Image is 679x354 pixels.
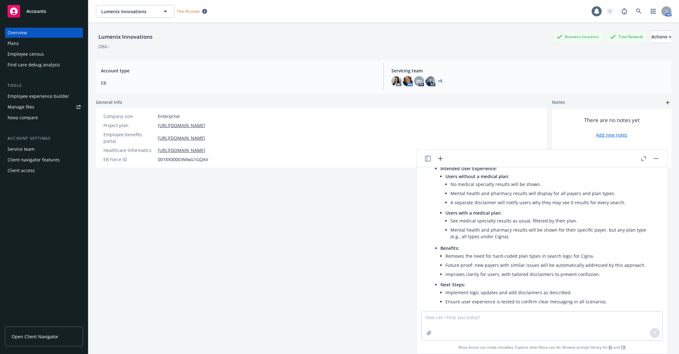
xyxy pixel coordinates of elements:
[554,33,602,41] div: Business Insurance
[632,5,645,18] a: Search
[8,155,60,165] div: Client navigator features
[604,5,616,18] a: Start snowing
[101,80,376,86] span: EB
[8,49,44,59] div: Employee census
[98,43,110,50] div: DBA: -
[5,113,83,123] a: Nova compare
[5,166,83,176] a: Client access
[391,76,401,86] img: photo
[5,82,83,89] div: Tools
[552,99,565,106] span: Notes
[158,147,205,154] a: [URL][DOMAIN_NAME]
[416,78,422,85] span: BD
[5,155,83,165] a: Client navigator features
[5,91,83,101] a: Employee experience builder
[584,116,640,124] span: There are no notes yet
[8,144,35,154] div: Service team
[8,60,60,70] div: Find care debug analysis
[445,261,654,270] li: Future-proof: new payers with similar issues will be automatically addressed by this approach.
[103,156,155,163] div: EB Force ID
[5,49,83,59] a: Employee census
[158,156,208,163] span: 0018X00003MwG1GQAV
[450,180,654,189] li: No medical specialty results will be shown.
[96,33,155,41] div: Lumenix Innovations
[440,282,465,288] span: Next Steps:
[5,3,83,20] a: Accounts
[5,38,83,48] a: Plans
[621,345,626,350] a: TR
[5,144,83,154] a: Service team
[8,38,19,48] div: Plans
[445,297,654,306] li: Ensure user experience is tested to confirm clear messaging in all scenarios.
[647,5,660,18] a: Switch app
[450,216,654,225] li: See medical specialty results as usual, filtered by their plan.
[8,91,69,101] div: Employee experience builder
[596,132,627,138] a: Add new notes
[158,113,180,120] span: Enterprise
[8,102,34,112] div: Manage files
[5,28,83,38] a: Overview
[458,341,626,354] span: Nova Assist can make mistakes. Explore what Nova can do: Browse prompt library for and
[664,99,671,106] a: add
[101,67,376,74] span: Account type
[174,8,210,14] span: Test Account
[96,5,174,18] button: Lumenix Innovations
[607,33,646,41] div: Total Rewards
[440,166,497,171] span: Intended User Experience:
[26,9,46,14] span: Accounts
[8,113,38,123] div: Nova compare
[651,31,671,43] button: Actions
[618,5,631,18] a: Report a Bug
[391,67,666,74] span: Servicing team
[101,8,156,15] span: Lumenix Innovations
[103,131,155,144] div: Employee benefits portal
[445,173,509,179] span: Users without a medical plan:
[8,28,27,38] div: Overview
[450,225,654,241] li: Mental health and pharmacy results will be shown for their specific payer, but any plan type (e.g...
[450,198,654,207] li: A separate disclaimer will notify users why they may see 0 results for every search.
[445,270,654,279] li: Improves clarity for users, with tailored disclaimers to prevent confusion.
[445,288,654,297] li: Implement logic updates and add disclaimers as described.
[445,251,654,261] li: Removes the need for hard-coded plan types in search logic for Cigna.
[5,60,83,70] a: Find care debug analysis
[609,345,612,350] a: BI
[12,333,58,340] span: Open Client Navigator
[103,147,155,154] div: Healthcare Informatics
[5,102,83,112] a: Manage files
[103,113,155,120] div: Company size
[158,135,205,141] a: [URL][DOMAIN_NAME]
[438,79,442,83] a: +5
[103,122,155,129] div: Project plan
[440,245,459,251] span: Benefits:
[403,76,413,86] img: photo
[651,31,671,43] div: Actions
[445,210,502,216] span: Users with a medical plan:
[158,122,205,129] a: [URL][DOMAIN_NAME]
[96,99,122,105] span: General info
[450,189,654,198] li: Mental health and pharmacy results will display for all payers and plan types.
[425,76,435,86] img: photo
[8,166,35,176] div: Client access
[177,8,200,14] span: Test Account
[5,135,83,142] div: Account settings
